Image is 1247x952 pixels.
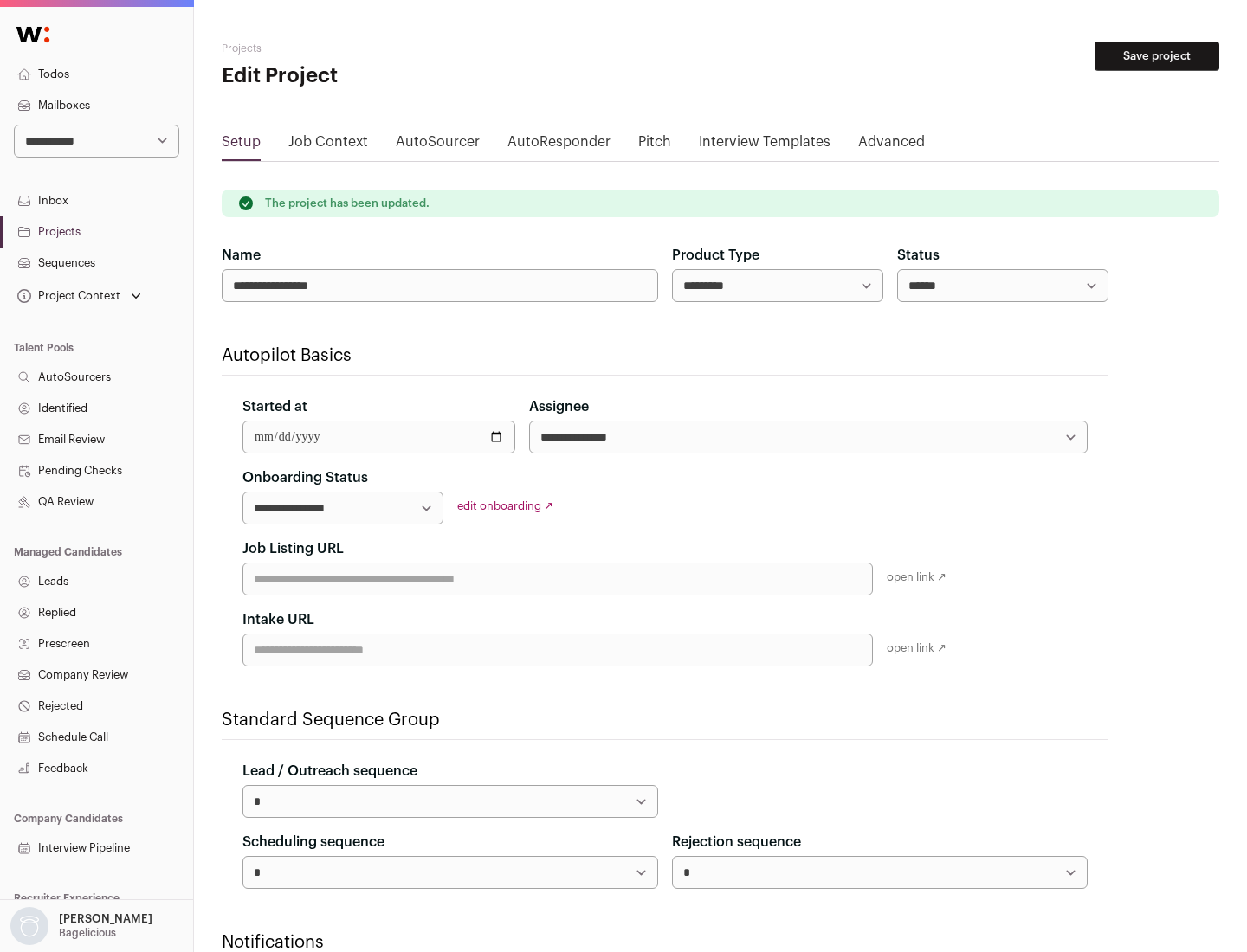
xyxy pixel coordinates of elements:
h2: Standard Sequence Group [222,708,1108,732]
div: Project Context [14,289,120,303]
p: [PERSON_NAME] [59,912,152,926]
label: Onboarding Status [242,467,368,488]
button: Save project [1095,42,1219,71]
p: Bagelicious [59,926,116,940]
a: Pitch [638,132,671,159]
a: AutoSourcer [396,132,480,159]
button: Open dropdown [14,284,145,308]
label: Started at [242,396,307,417]
label: Scheduling sequence [242,832,384,852]
label: Assignee [529,396,589,417]
h1: Edit Project [222,62,554,90]
label: Intake URL [242,609,314,630]
h2: Projects [222,42,554,55]
label: Name [222,245,261,266]
a: edit onboarding ↗ [457,500,553,511]
a: Setup [222,132,261,159]
img: nopic.png [10,907,48,945]
label: Rejection sequence [672,832,801,852]
a: Interview Templates [699,132,830,159]
a: Advanced [858,132,925,159]
h2: Autopilot Basics [222,344,1108,368]
a: Job Context [288,132,368,159]
p: The project has been updated. [265,196,430,210]
label: Status [897,245,940,266]
img: Wellfound [7,17,59,52]
label: Job Listing URL [242,538,344,559]
button: Open dropdown [7,907,156,945]
a: AutoResponder [507,132,611,159]
label: Lead / Outreach sequence [242,761,417,782]
label: Product Type [672,245,759,266]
